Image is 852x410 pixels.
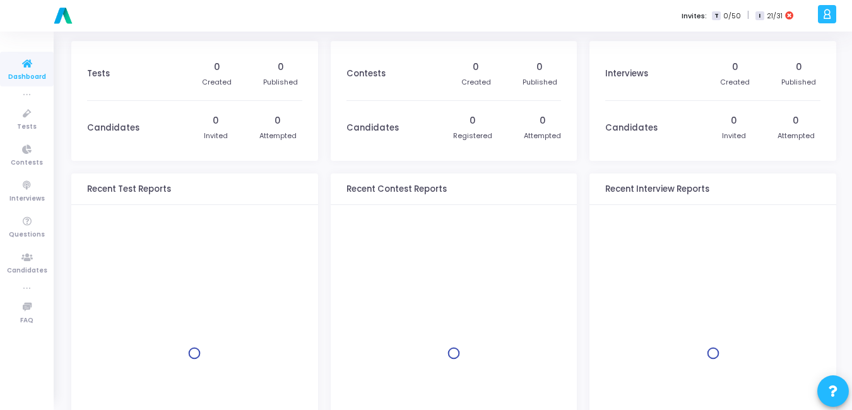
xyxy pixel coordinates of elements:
[87,184,171,194] h3: Recent Test Reports
[20,315,33,326] span: FAQ
[523,77,557,88] div: Published
[793,114,799,127] div: 0
[8,72,46,83] span: Dashboard
[781,77,816,88] div: Published
[536,61,543,74] div: 0
[453,131,492,141] div: Registered
[767,11,783,21] span: 21/31
[796,61,802,74] div: 0
[470,114,476,127] div: 0
[755,11,764,21] span: I
[723,11,741,21] span: 0/50
[712,11,720,21] span: T
[204,131,228,141] div: Invited
[17,122,37,132] span: Tests
[263,77,298,88] div: Published
[346,123,399,133] h3: Candidates
[461,77,491,88] div: Created
[9,230,45,240] span: Questions
[213,114,219,127] div: 0
[682,11,707,21] label: Invites:
[540,114,546,127] div: 0
[7,266,47,276] span: Candidates
[722,131,746,141] div: Invited
[11,158,43,168] span: Contests
[524,131,561,141] div: Attempted
[732,61,738,74] div: 0
[346,184,447,194] h3: Recent Contest Reports
[778,131,815,141] div: Attempted
[50,3,76,28] img: logo
[605,69,648,79] h3: Interviews
[202,77,232,88] div: Created
[731,114,737,127] div: 0
[605,184,709,194] h3: Recent Interview Reports
[275,114,281,127] div: 0
[605,123,658,133] h3: Candidates
[87,69,110,79] h3: Tests
[720,77,750,88] div: Created
[473,61,479,74] div: 0
[214,61,220,74] div: 0
[9,194,45,204] span: Interviews
[747,9,749,22] span: |
[87,123,139,133] h3: Candidates
[278,61,284,74] div: 0
[259,131,297,141] div: Attempted
[346,69,386,79] h3: Contests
